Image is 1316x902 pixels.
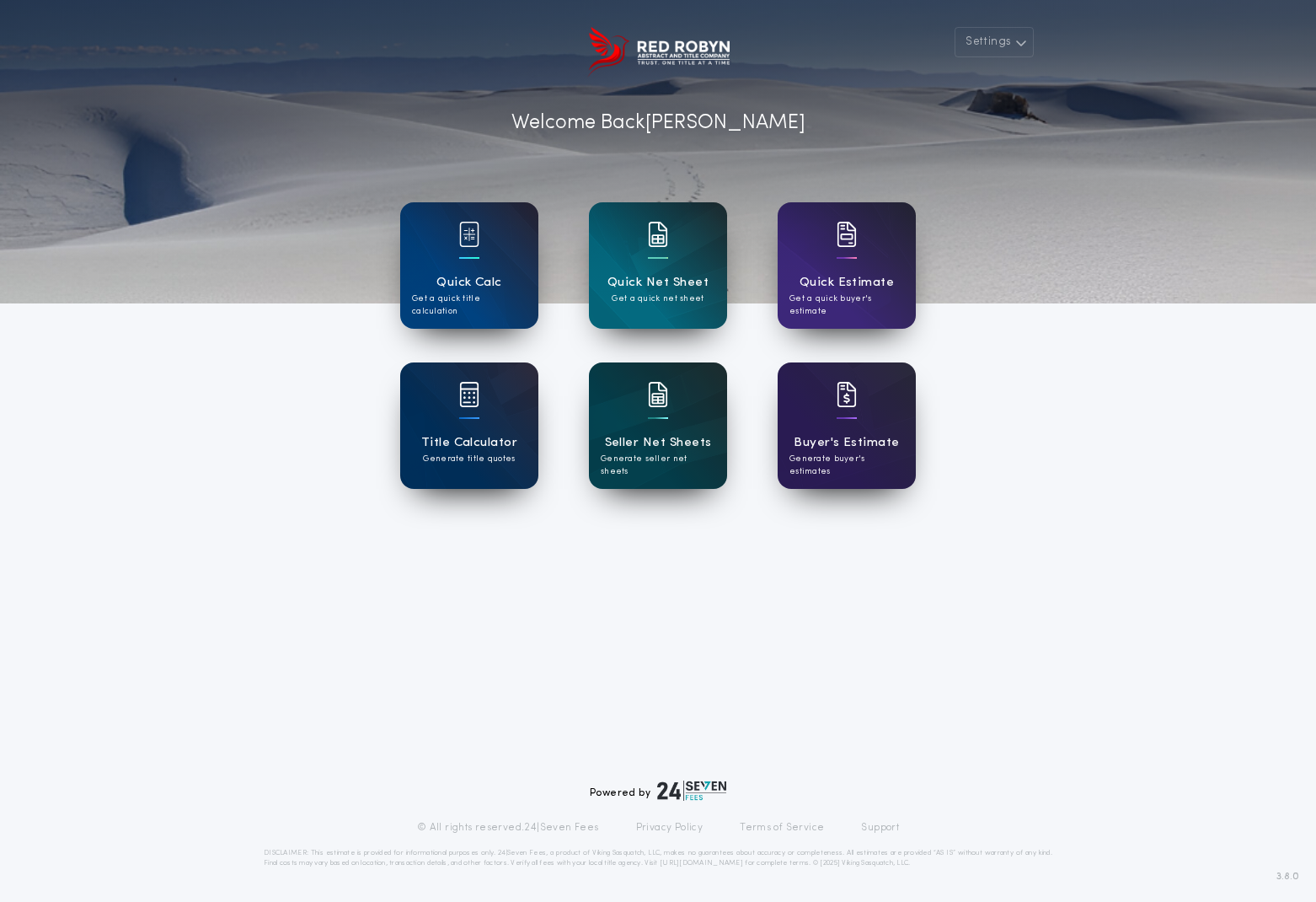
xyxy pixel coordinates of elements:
h1: Quick Estimate [800,273,895,293]
img: card icon [648,382,668,407]
h1: Quick Net Sheet [607,273,709,293]
div: Powered by [590,781,726,801]
img: card icon [459,382,479,407]
span: 3.8.0 [1276,869,1299,884]
img: card icon [837,382,857,407]
h1: Buyer's Estimate [794,433,899,453]
a: [URL][DOMAIN_NAME] [660,860,743,867]
h1: Title Calculator [421,433,517,453]
p: © All rights reserved. 24|Seven Fees [417,821,599,835]
a: card iconQuick EstimateGet a quick buyer's estimate [778,202,916,329]
img: card icon [459,222,479,247]
p: Get a quick buyer's estimate [789,293,904,318]
a: Privacy Policy [636,821,703,835]
a: Terms of Service [740,821,824,835]
h1: Quick Calc [436,273,502,293]
img: logo [657,781,726,801]
p: Generate buyer's estimates [789,453,904,478]
a: card iconTitle CalculatorGenerate title quotes [400,362,538,489]
h1: Seller Net Sheets [605,433,712,453]
img: card icon [648,222,668,247]
button: Settings [955,27,1034,57]
a: card iconQuick CalcGet a quick title calculation [400,202,538,329]
a: card iconQuick Net SheetGet a quick net sheet [589,202,727,329]
p: Generate seller net sheets [601,453,715,478]
img: account-logo [587,27,730,78]
p: Generate title quotes [423,453,515,465]
p: Get a quick title calculation [412,293,527,318]
p: Welcome Back [PERSON_NAME] [511,108,805,138]
a: card iconSeller Net SheetsGenerate seller net sheets [589,362,727,489]
a: Support [861,821,899,835]
a: card iconBuyer's EstimateGenerate buyer's estimates [778,362,916,489]
img: card icon [837,222,857,247]
p: Get a quick net sheet [612,293,703,305]
p: DISCLAIMER: This estimate is provided for informational purposes only. 24|Seven Fees, a product o... [264,848,1052,868]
